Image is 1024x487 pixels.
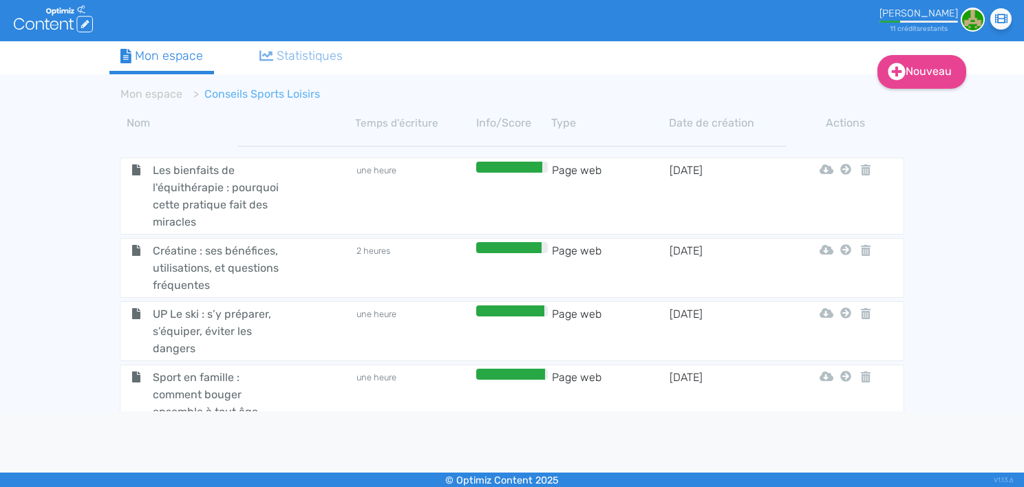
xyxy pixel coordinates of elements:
th: Nom [120,115,355,131]
nav: breadcrumb [109,78,798,111]
a: Mon espace [120,87,182,100]
div: Mon espace [120,47,203,65]
td: Page web [551,162,669,230]
th: Actions [837,115,855,131]
td: 2 heures [355,242,473,294]
li: Conseils Sports Loisirs [182,86,320,102]
td: [DATE] [669,369,787,420]
span: s [944,24,948,33]
td: une heure [355,305,473,357]
th: Temps d'écriture [355,115,473,131]
small: © Optimiz Content 2025 [445,475,559,486]
td: [DATE] [669,162,787,230]
span: UP Le ski : s’y préparer, s’équiper, éviter les dangers [142,305,297,357]
small: 11 crédit restant [890,24,948,33]
th: Type [551,115,669,131]
td: [DATE] [669,242,787,294]
td: une heure [355,162,473,230]
span: Créatine : ses bénéfices, utilisations, et questions fréquentes [142,242,297,294]
a: Nouveau [877,55,966,89]
span: s [917,24,920,33]
div: [PERSON_NAME] [879,8,958,19]
span: Les bienfaits de l'équithérapie : pourquoi cette pratique fait des miracles [142,162,297,230]
td: Page web [551,369,669,420]
a: Mon espace [109,41,214,74]
td: Page web [551,305,669,357]
td: une heure [355,369,473,420]
th: Date de création [669,115,787,131]
td: [DATE] [669,305,787,357]
img: 613494f560f79593adfc277993a4867a [961,8,985,32]
span: Sport en famille : comment bouger ensemble à tout âge [142,369,297,420]
a: Statistiques [248,41,354,71]
div: Statistiques [259,47,343,65]
div: V1.13.6 [994,473,1014,487]
th: Info/Score [473,115,551,131]
td: Page web [551,242,669,294]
